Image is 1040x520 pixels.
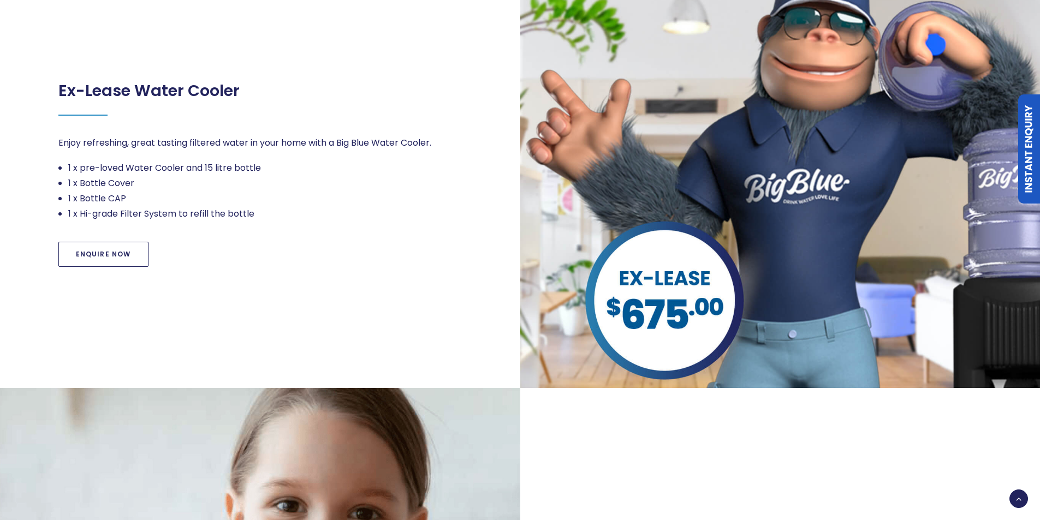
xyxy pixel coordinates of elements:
[968,448,1025,505] iframe: Chatbot
[58,135,461,222] div: Page 1
[68,160,461,176] li: 1 x pre-loved Water Cooler and 15 litre bottle
[58,135,461,151] p: Enjoy refreshing, great tasting filtered water in your home with a Big Blue Water Cooler.
[68,191,461,206] li: 1 x Bottle CAP
[58,67,240,100] div: Page 1
[1018,94,1040,204] a: Instant Enquiry
[68,176,461,191] li: 1 x Bottle Cover
[58,242,148,267] a: Enquire Now
[68,206,461,222] li: 1 x Hi-grade Filter System to refill the bottle
[58,81,240,100] h2: Ex-Lease Water Cooler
